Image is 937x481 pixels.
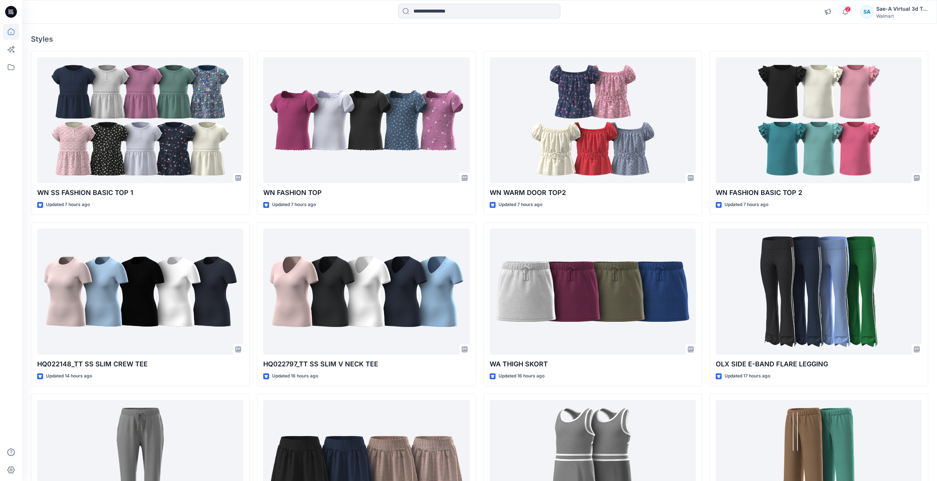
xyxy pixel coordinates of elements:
p: Updated 7 hours ago [499,201,542,209]
p: WN FASHION TOP [263,188,469,198]
p: WN SS FASHION BASIC TOP 1 [37,188,243,198]
div: SA [860,5,873,18]
p: Updated 17 hours ago [725,372,770,380]
a: WA THIGH SKORT [490,229,696,355]
a: WN SS FASHION BASIC TOP 1 [37,57,243,184]
a: WN FASHION BASIC TOP 2 [716,57,922,184]
p: Updated 14 hours ago [46,372,92,380]
a: OLX SIDE E-BAND FLARE LEGGING [716,229,922,355]
p: HQ022797_TT SS SLIM V NECK TEE [263,359,469,369]
h4: Styles [31,35,928,43]
a: HQ022148_TT SS SLIM CREW TEE [37,229,243,355]
p: OLX SIDE E-BAND FLARE LEGGING [716,359,922,369]
p: Updated 7 hours ago [725,201,768,209]
p: WA THIGH SKORT [490,359,696,369]
p: Updated 16 hours ago [499,372,545,380]
span: 2 [845,6,851,12]
a: WN WARM DOOR TOP2 [490,57,696,184]
p: Updated 7 hours ago [46,201,90,209]
a: WN FASHION TOP [263,57,469,184]
p: HQ022148_TT SS SLIM CREW TEE [37,359,243,369]
p: WN FASHION BASIC TOP 2 [716,188,922,198]
div: Sae-A Virtual 3d Team [876,4,928,13]
a: HQ022797_TT SS SLIM V NECK TEE [263,229,469,355]
p: WN WARM DOOR TOP2 [490,188,696,198]
div: Walmart [876,13,928,19]
p: Updated 16 hours ago [272,372,318,380]
p: Updated 7 hours ago [272,201,316,209]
